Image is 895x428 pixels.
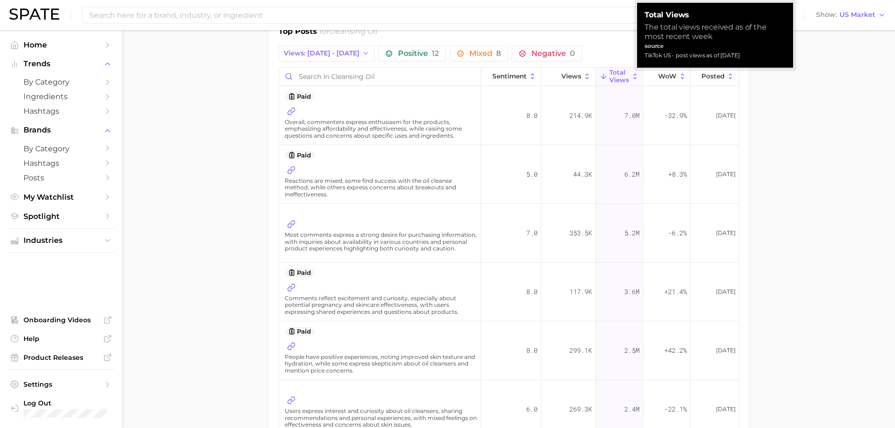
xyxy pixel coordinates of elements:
[279,68,481,86] input: Search in cleansing oil
[285,268,315,277] button: paid
[645,42,664,49] strong: source
[329,27,377,36] span: cleansing oil
[531,50,575,57] span: Negative
[8,89,115,104] a: Ingredients
[23,173,99,182] span: Posts
[664,110,687,121] span: -32.9%
[23,236,99,245] span: Industries
[23,126,99,134] span: Brands
[716,227,736,239] span: [DATE]
[8,75,115,89] a: by Category
[643,68,691,86] button: WoW
[645,51,786,60] div: TikTok US - post views as of [DATE]
[23,107,99,116] span: Hashtags
[691,68,738,86] button: Posted
[526,169,537,180] span: 5.0
[658,73,677,80] span: WoW
[8,350,115,365] a: Product Releases
[624,227,639,239] span: 5.2m
[624,404,639,415] span: 2.4m
[8,377,115,391] a: Settings
[716,110,736,121] span: [DATE]
[624,345,639,356] span: 2.5m
[8,123,115,137] button: Brands
[285,327,315,336] button: paid
[469,50,501,57] span: Mixed
[23,380,99,389] span: Settings
[319,26,377,40] h2: for
[279,46,375,62] button: Views: [DATE] - [DATE]
[481,68,541,86] button: Sentiment
[23,92,99,101] span: Ingredients
[664,286,687,297] span: +21.4%
[23,316,99,324] span: Onboarding Videos
[8,190,115,204] a: My Watchlist
[840,12,875,17] span: US Market
[645,10,786,20] strong: Total Views
[569,227,592,239] span: 353.5k
[284,49,359,57] span: Views: [DATE] - [DATE]
[624,169,639,180] span: 6.2m
[285,295,477,315] span: Comments reflect excitement and curiosity, especially about potential pregnancy and skincare effe...
[526,345,537,356] span: 8.0
[569,345,592,356] span: 299.1k
[285,178,477,198] span: Reactions are mixed; some find success with the oil cleanse method, while others express concerns...
[596,68,643,86] button: Total Views
[23,399,107,407] span: Log Out
[609,69,629,84] span: Total Views
[23,40,99,49] span: Home
[526,404,537,415] span: 6.0
[814,9,888,21] button: ShowUS Market
[526,110,537,121] span: 8.0
[8,209,115,224] a: Spotlight
[8,171,115,185] a: Posts
[8,332,115,346] a: Help
[23,60,99,68] span: Trends
[716,404,736,415] span: [DATE]
[8,38,115,52] a: Home
[541,68,596,86] button: Views
[23,78,99,86] span: by Category
[716,345,736,356] span: [DATE]
[279,26,317,40] h1: Top Posts
[23,144,99,153] span: by Category
[569,110,592,121] span: 214.9k
[285,354,477,374] span: People have positive experiences, noting improved skin texture and hydration, while some express ...
[716,286,736,297] span: [DATE]
[285,151,315,160] button: paid
[8,141,115,156] a: by Category
[8,396,115,420] a: Log out. Currently logged in with e-mail meghnar@oddity.com.
[398,50,439,57] span: Positive
[432,49,439,58] span: 12
[8,104,115,118] a: Hashtags
[668,227,687,239] span: -6.2%
[88,7,750,23] input: Search here for a brand, industry, or ingredient
[285,92,315,101] button: paid
[624,110,639,121] span: 7.0m
[569,404,592,415] span: 269.3k
[573,169,592,180] span: 44.3k
[664,345,687,356] span: +42.2%
[23,353,99,362] span: Product Releases
[526,286,537,297] span: 8.0
[526,227,537,239] span: 7.0
[8,156,115,171] a: Hashtags
[8,57,115,71] button: Trends
[9,8,59,20] img: SPATE
[816,12,837,17] span: Show
[8,313,115,327] a: Onboarding Videos
[285,232,477,252] span: Most comments express a strong desire for purchasing information, with inquiries about availabili...
[23,335,99,343] span: Help
[8,233,115,248] button: Industries
[23,212,99,221] span: Spotlight
[285,408,477,428] span: Users express interest and curiosity about oil cleansers, sharing recommendations and personal ex...
[23,193,99,202] span: My Watchlist
[716,169,736,180] span: [DATE]
[285,119,477,139] span: Overall, commenters express enthusiasm for the products, emphasizing affordability and effectiven...
[668,169,687,180] span: +8.3%
[701,73,724,80] span: Posted
[645,23,786,41] div: The total views received as of the most recent week
[624,286,639,297] span: 3.6m
[496,49,501,58] span: 8
[23,159,99,168] span: Hashtags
